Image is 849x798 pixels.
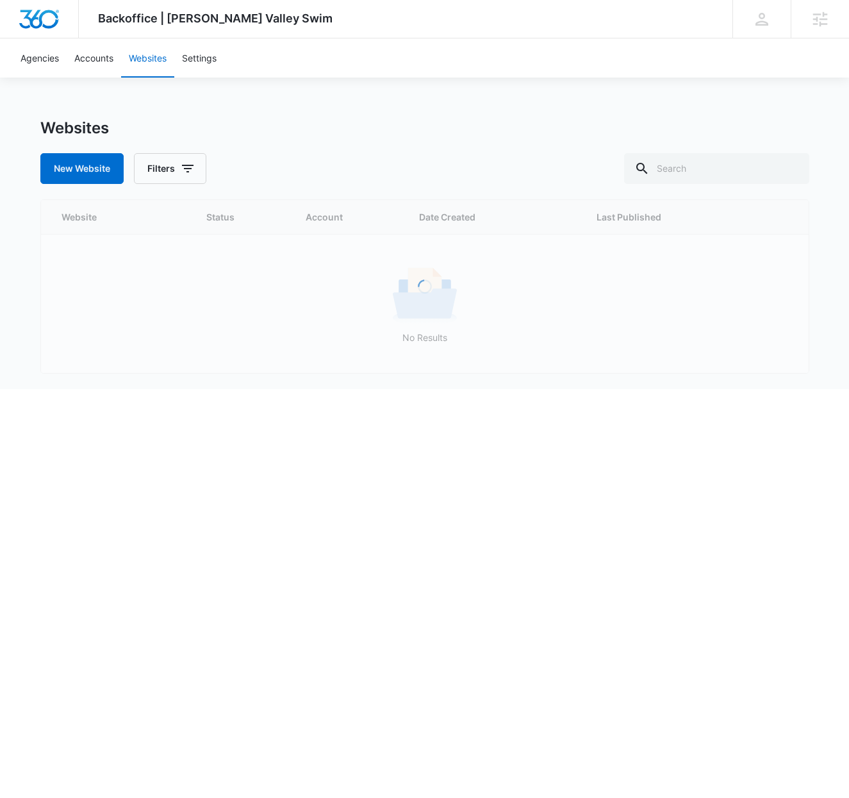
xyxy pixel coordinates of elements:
[67,38,121,78] a: Accounts
[174,38,224,78] a: Settings
[624,153,809,184] input: Search
[98,12,333,25] span: Backoffice | [PERSON_NAME] Valley Swim
[13,38,67,78] a: Agencies
[121,38,174,78] a: Websites
[134,153,206,184] button: Filters
[40,119,109,138] h1: Websites
[40,153,124,184] button: New Website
